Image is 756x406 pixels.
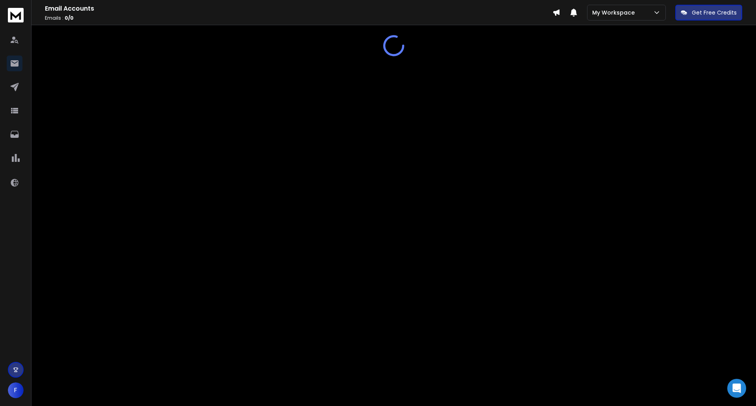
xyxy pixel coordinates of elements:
button: F [8,382,24,398]
button: Get Free Credits [675,5,742,20]
img: logo [8,8,24,22]
p: Emails : [45,15,552,21]
div: Open Intercom Messenger [727,379,746,398]
h1: Email Accounts [45,4,552,13]
p: My Workspace [592,9,638,17]
span: 0 / 0 [65,15,74,21]
p: Get Free Credits [692,9,737,17]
